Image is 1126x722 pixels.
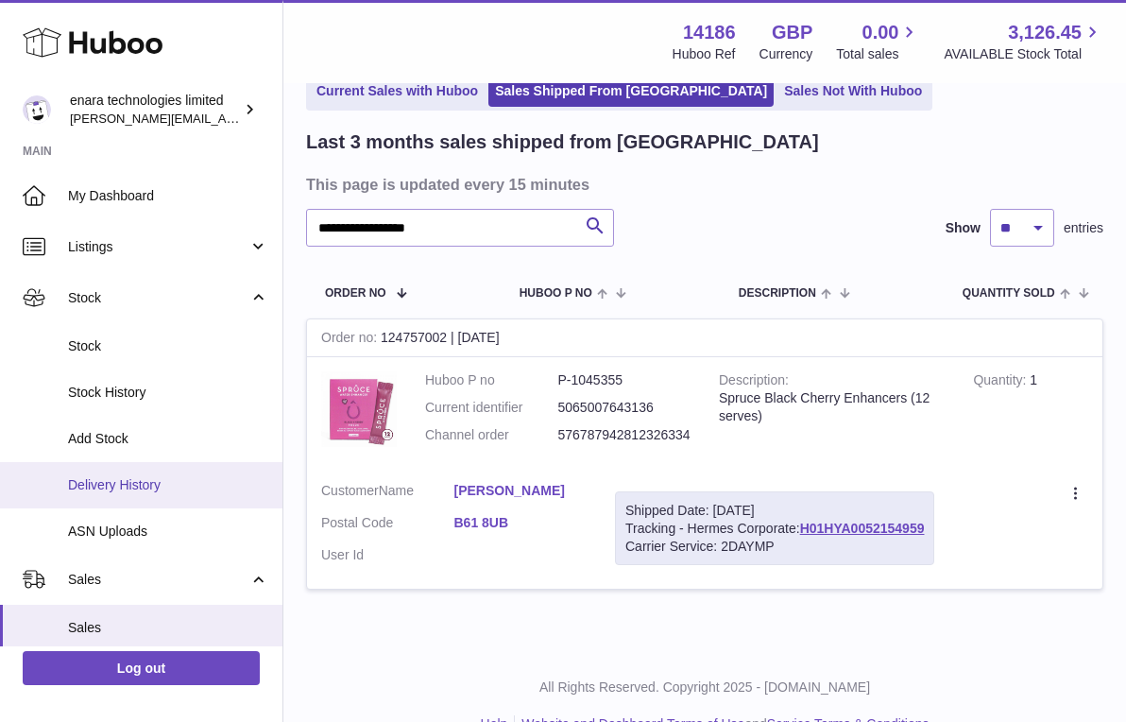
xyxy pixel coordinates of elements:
dt: User Id [321,546,454,564]
div: Carrier Service: 2DAYMP [625,538,924,556]
div: Spruce Black Cherry Enhancers (12 serves) [719,389,945,425]
div: Shipped Date: [DATE] [625,502,924,520]
dt: Current identifier [425,399,558,417]
a: H01HYA0052154959 [800,521,925,536]
span: 0.00 [862,20,899,45]
label: Show [946,219,981,237]
span: Listings [68,238,248,256]
h2: Last 3 months sales shipped from [GEOGRAPHIC_DATA] [306,129,819,155]
span: Customer [321,483,379,498]
a: 0.00 Total sales [836,20,920,63]
span: ASN Uploads [68,523,268,541]
div: 124757002 | [DATE] [307,319,1102,357]
span: [PERSON_NAME][EMAIL_ADDRESS][DOMAIN_NAME] [70,111,379,126]
span: My Dashboard [68,187,268,205]
span: Add Stock [68,430,268,448]
a: Current Sales with Huboo [310,76,485,107]
span: Sales [68,571,248,589]
span: Total sales [836,45,920,63]
span: AVAILABLE Stock Total [944,45,1103,63]
a: [PERSON_NAME] [454,482,588,500]
h3: This page is updated every 15 minutes [306,174,1099,195]
span: Description [739,287,816,300]
div: Huboo Ref [673,45,736,63]
strong: Description [719,372,789,392]
span: Stock [68,289,248,307]
dd: 5065007643136 [558,399,691,417]
p: All Rights Reserved. Copyright 2025 - [DOMAIN_NAME] [299,679,1111,696]
strong: GBP [772,20,812,45]
a: Sales Shipped From [GEOGRAPHIC_DATA] [488,76,774,107]
img: Dee@enara.co [23,95,51,124]
span: Sales [68,619,268,637]
span: Delivery History [68,476,268,494]
dt: Channel order [425,426,558,444]
div: enara technologies limited [70,92,240,128]
span: Stock [68,337,268,355]
dd: 576787942812326334 [558,426,691,444]
a: B61 8UB [454,514,588,532]
a: Sales Not With Huboo [777,76,929,107]
td: 1 [959,357,1102,468]
span: Quantity Sold [963,287,1055,300]
a: Log out [23,651,260,685]
dd: P-1045355 [558,371,691,389]
span: Stock History [68,384,268,402]
div: Currency [759,45,813,63]
span: 3,126.45 [1008,20,1082,45]
span: Order No [325,287,386,300]
a: 3,126.45 AVAILABLE Stock Total [944,20,1103,63]
strong: Quantity [973,372,1030,392]
dt: Name [321,482,454,505]
div: Tracking - Hermes Corporate: [615,491,934,566]
dt: Huboo P no [425,371,558,389]
dt: Postal Code [321,514,454,537]
span: entries [1064,219,1103,237]
strong: 14186 [683,20,736,45]
strong: Order no [321,330,381,350]
span: Huboo P no [520,287,592,300]
img: 1747668942.jpeg [321,371,397,447]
